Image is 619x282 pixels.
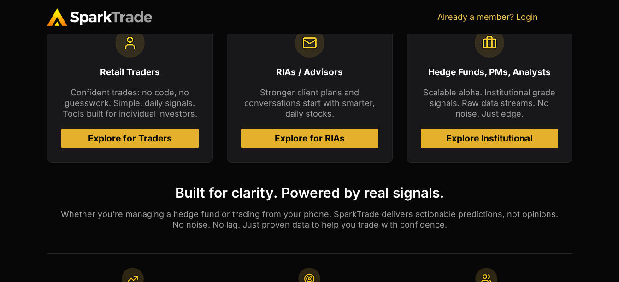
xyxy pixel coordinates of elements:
a: Explore for Traders [61,129,199,148]
p: Whether you’re managing a hedge fund or trading from your phone, SparkTrade delivers actionable p... [47,209,572,230]
p: Scalable alpha. Institutional grade signals. Raw data streams. No noise. Just edge. [421,87,558,119]
span: RIAs / Advisors [276,66,343,77]
a: Already a member? Login [437,12,538,22]
span: Hedge Funds, PMs, Analysts [428,66,551,77]
p: Confident trades: no code, no guesswork. Simple, daily signals. Tools built for individual invest... [61,87,199,119]
a: Explore for RIAs [241,129,378,148]
span: Explore for Traders [88,134,172,143]
p: Stronger client plans and conversations start with smarter, daily stocks. [241,87,378,119]
h4: Built for clarity. Powered by real signals. [47,186,572,200]
span: Explore Institutional [446,134,532,143]
span: Retail Traders [100,66,160,77]
a: Explore Institutional [421,129,558,148]
span: Explore for RIAs [275,134,345,143]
